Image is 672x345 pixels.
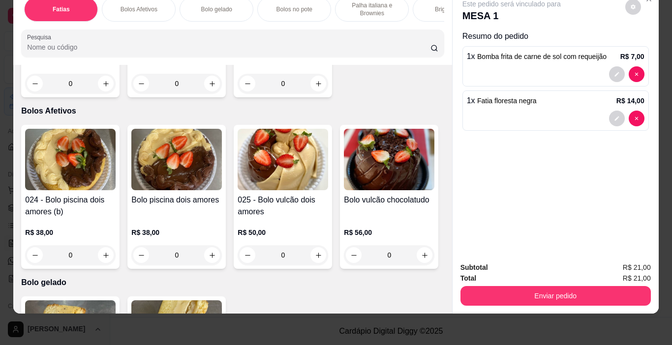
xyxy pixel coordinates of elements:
[27,76,43,91] button: decrease-product-quantity
[27,42,430,52] input: Pesquisa
[238,129,328,190] img: product-image
[477,53,607,60] span: Bomba frita de carne de sol com requeijão
[462,9,561,23] p: MESA 1
[25,194,116,218] h4: 024 - Bolo piscina dois amores (b)
[609,66,625,82] button: decrease-product-quantity
[201,5,232,13] p: Bolo gelado
[609,111,625,126] button: decrease-product-quantity
[620,52,644,61] p: R$ 7,00
[133,76,149,91] button: decrease-product-quantity
[467,95,537,107] p: 1 x
[238,228,328,237] p: R$ 50,00
[27,33,55,41] label: Pesquisa
[131,129,222,190] img: product-image
[343,1,400,17] p: Palha italiana e Brownies
[616,96,644,106] p: R$ 14,00
[21,277,444,288] p: Bolo gelado
[131,194,222,206] h4: Bolo piscina dois amores
[276,5,312,13] p: Bolos no pote
[629,111,644,126] button: decrease-product-quantity
[98,76,114,91] button: increase-product-quantity
[310,76,326,91] button: increase-product-quantity
[344,129,434,190] img: product-image
[240,76,255,91] button: decrease-product-quantity
[121,5,157,13] p: Bolos Afetivos
[623,273,651,284] span: R$ 21,00
[460,263,488,271] strong: Subtotal
[460,286,651,306] button: Enviar pedido
[25,228,116,237] p: R$ 38,00
[629,66,644,82] button: decrease-product-quantity
[460,274,476,282] strong: Total
[204,76,220,91] button: increase-product-quantity
[462,30,649,42] p: Resumo do pedido
[344,194,434,206] h4: Bolo vulcão chocolatudo
[477,97,537,105] span: Fatia floresta negra
[467,51,607,62] p: 1 x
[435,5,465,13] p: Brigadeiros
[21,105,444,117] p: Bolos Afetivos
[623,262,651,273] span: R$ 21,00
[238,194,328,218] h4: 025 - Bolo vulcão dois amores
[344,228,434,237] p: R$ 56,00
[25,129,116,190] img: product-image
[53,5,70,13] p: Fatias
[131,228,222,237] p: R$ 38,00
